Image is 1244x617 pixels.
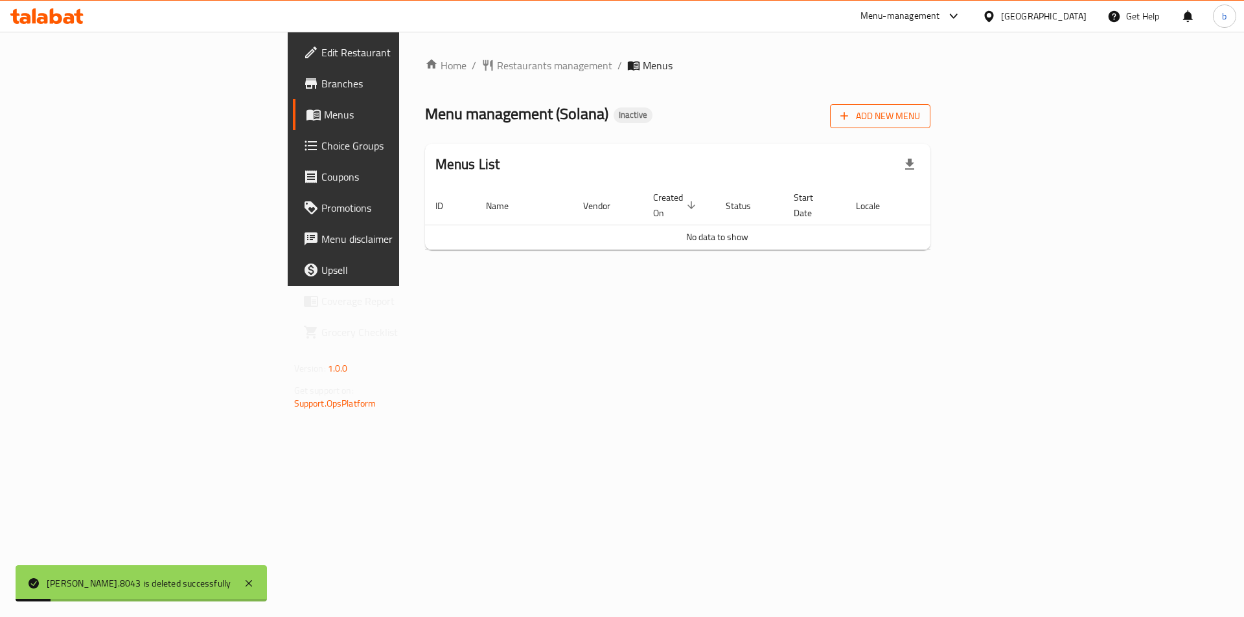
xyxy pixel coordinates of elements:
a: Upsell [293,254,496,286]
nav: breadcrumb [425,58,931,73]
span: b [1222,9,1227,23]
a: Coupons [293,161,496,192]
a: Choice Groups [293,130,496,161]
span: Branches [321,76,485,91]
div: Menu-management [860,8,940,24]
a: Grocery Checklist [293,317,496,348]
span: Menus [643,58,673,73]
div: [PERSON_NAME].8043 is deleted successfully [47,576,231,590]
span: Promotions [321,200,485,216]
a: Menu disclaimer [293,223,496,254]
span: Version: [294,360,326,377]
h2: Menus List [435,155,500,174]
span: Coverage Report [321,293,485,309]
a: Menus [293,99,496,130]
span: Name [486,198,525,214]
div: Inactive [614,107,652,123]
a: Edit Restaurant [293,37,496,68]
a: Support.OpsPlatform [294,395,376,412]
a: Promotions [293,192,496,223]
span: Upsell [321,262,485,278]
span: Inactive [614,109,652,120]
span: Start Date [794,190,830,221]
span: Vendor [583,198,627,214]
button: Add New Menu [830,104,930,128]
span: Menus [324,107,485,122]
span: Grocery Checklist [321,324,485,340]
span: Menu disclaimer [321,231,485,247]
a: Branches [293,68,496,99]
table: enhanced table [425,186,1009,250]
span: Choice Groups [321,138,485,153]
span: Add New Menu [840,108,920,124]
a: Restaurants management [481,58,612,73]
th: Actions [912,186,1009,225]
li: / [617,58,622,73]
span: Created On [653,190,700,221]
span: Locale [856,198,897,214]
span: Menu management ( Solana ) [425,99,608,128]
span: 1.0.0 [328,360,348,377]
span: Coupons [321,169,485,185]
a: Coverage Report [293,286,496,317]
span: ID [435,198,460,214]
span: Get support on: [294,382,354,399]
span: Edit Restaurant [321,45,485,60]
span: Status [726,198,768,214]
span: Restaurants management [497,58,612,73]
div: [GEOGRAPHIC_DATA] [1001,9,1087,23]
span: No data to show [686,229,748,245]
